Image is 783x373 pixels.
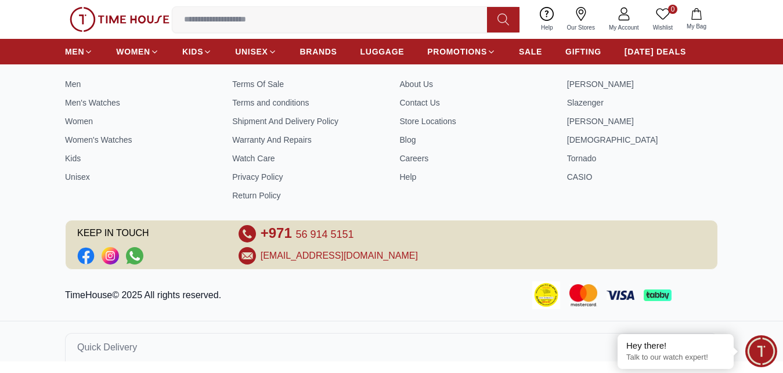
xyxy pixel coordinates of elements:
[625,41,686,62] a: [DATE] DEALS
[65,171,216,183] a: Unisex
[182,41,212,62] a: KIDS
[232,78,383,90] a: Terms Of Sale
[77,341,137,354] span: Quick Delivery
[65,288,226,302] p: TimeHouse© 2025 All rights reserved.
[116,46,150,57] span: WOMEN
[65,78,216,90] a: Men
[65,333,718,361] button: Quick Delivery
[745,335,777,367] div: Chat Widget
[65,153,216,164] a: Kids
[668,5,677,14] span: 0
[235,46,268,57] span: UNISEX
[232,134,383,146] a: Warranty And Repairs
[300,46,337,57] span: BRANDS
[232,171,383,183] a: Privacy Policy
[126,247,143,265] a: Social Link
[102,247,119,265] a: Social Link
[427,46,487,57] span: PROMOTIONS
[77,247,95,265] a: Social Link
[360,41,405,62] a: LUGGAGE
[648,23,677,32] span: Wishlist
[70,7,169,32] img: ...
[400,97,551,108] a: Contact Us
[565,46,601,57] span: GIFTING
[626,340,725,352] div: Hey there!
[261,225,354,242] a: +971 56 914 5151
[567,153,718,164] a: Tornado
[567,134,718,146] a: [DEMOGRAPHIC_DATA]
[567,97,718,108] a: Slazenger
[567,78,718,90] a: [PERSON_NAME]
[300,41,337,62] a: BRANDS
[681,291,709,300] img: Tamara Payment
[682,22,711,31] span: My Bag
[65,46,84,57] span: MEN
[182,46,203,57] span: KIDS
[427,41,496,62] a: PROMOTIONS
[400,171,551,183] a: Help
[360,46,405,57] span: LUGGAGE
[77,247,95,265] li: Facebook
[536,23,558,32] span: Help
[77,225,222,242] span: KEEP IN TOUCH
[560,5,602,34] a: Our Stores
[261,249,418,263] a: [EMAIL_ADDRESS][DOMAIN_NAME]
[400,115,551,127] a: Store Locations
[116,41,159,62] a: WOMEN
[65,115,216,127] a: Women
[295,229,353,240] span: 56 914 5151
[532,281,560,309] img: Consumer Payment
[232,115,383,127] a: Shipment And Delivery Policy
[569,284,597,306] img: Mastercard
[400,78,551,90] a: About Us
[565,41,601,62] a: GIFTING
[232,153,383,164] a: Watch Care
[400,153,551,164] a: Careers
[604,23,644,32] span: My Account
[232,190,383,201] a: Return Policy
[232,97,383,108] a: Terms and conditions
[65,41,93,62] a: MEN
[626,353,725,363] p: Talk to our watch expert!
[65,134,216,146] a: Women's Watches
[519,46,542,57] span: SALE
[235,41,276,62] a: UNISEX
[644,289,672,300] img: Tabby Payment
[562,23,600,32] span: Our Stores
[625,46,686,57] span: [DATE] DEALS
[680,6,713,33] button: My Bag
[646,5,680,34] a: 0Wishlist
[607,291,634,299] img: Visa
[567,171,718,183] a: CASIO
[400,134,551,146] a: Blog
[65,97,216,108] a: Men's Watches
[567,115,718,127] a: [PERSON_NAME]
[519,41,542,62] a: SALE
[534,5,560,34] a: Help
